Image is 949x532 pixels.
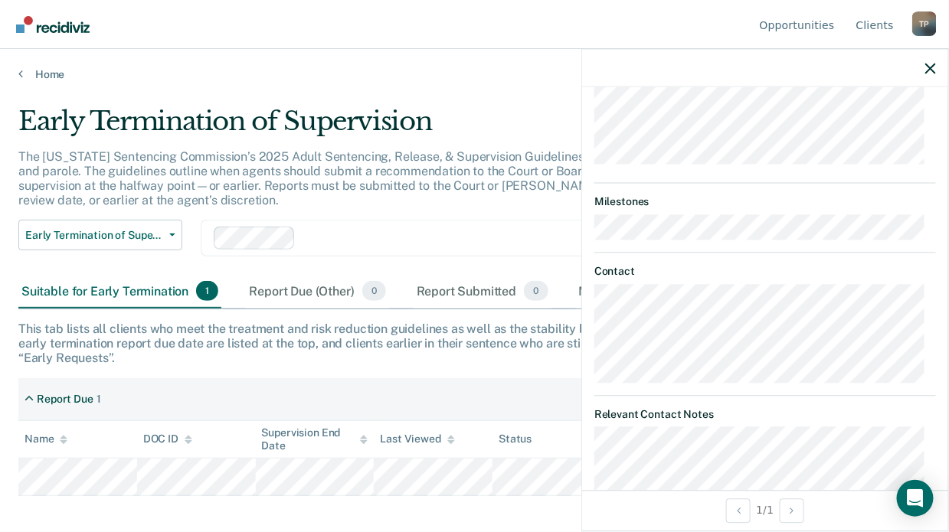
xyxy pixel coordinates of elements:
button: Profile dropdown button [912,11,937,36]
div: 1 / 1 [582,490,948,530]
div: Last Viewed [380,432,454,446]
div: This tab lists all clients who meet the treatment and risk reduction guidelines as well as the st... [18,321,931,366]
button: Next Opportunity [780,498,804,523]
div: Early Termination of Supervision [18,106,872,149]
div: Supervision End Date [262,426,368,452]
div: Marked Ineligible [576,275,713,308]
div: T P [912,11,937,36]
div: Suitable for Early Termination [18,275,221,308]
div: Report Submitted [414,275,551,308]
p: The [US_STATE] Sentencing Commission’s 2025 Adult Sentencing, Release, & Supervision Guidelines e... [18,149,869,208]
span: Early Termination of Supervision [25,229,163,242]
div: Name [25,432,67,446]
div: Report Due (Other) [246,275,388,308]
dt: Relevant Contact Notes [594,408,936,421]
div: DOC ID [143,432,192,446]
div: Report Due [37,393,93,406]
a: Home [18,67,931,81]
button: Previous Opportunity [726,498,751,523]
img: Recidiviz [16,16,90,33]
dt: Contact [594,266,936,279]
span: 1 [196,281,218,301]
span: 0 [524,281,548,301]
div: Status [499,432,532,446]
div: 1 [97,393,101,406]
dt: Milestones [594,195,936,208]
span: 0 [362,281,386,301]
div: Open Intercom Messenger [897,480,934,517]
